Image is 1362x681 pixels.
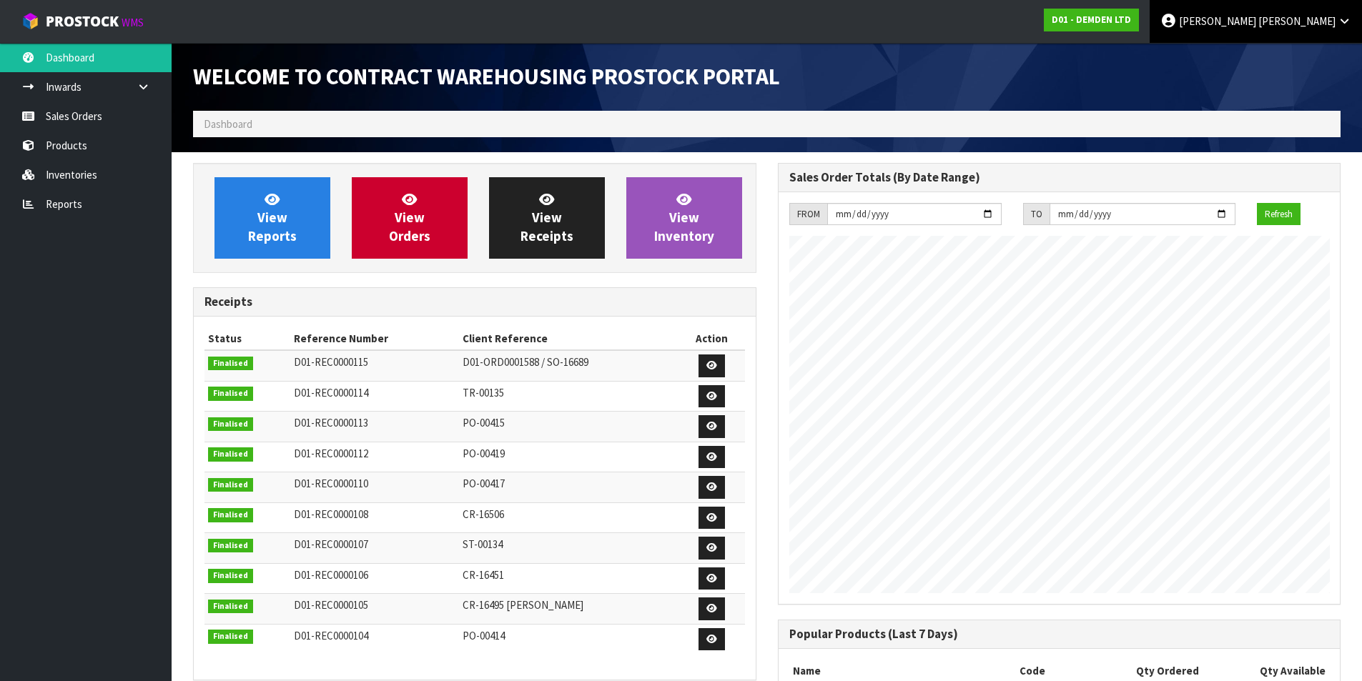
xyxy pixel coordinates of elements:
[208,569,253,583] span: Finalised
[208,417,253,432] span: Finalised
[352,177,468,259] a: ViewOrders
[21,12,39,30] img: cube-alt.png
[463,537,503,551] span: ST-00134
[1023,203,1050,226] div: TO
[294,568,368,582] span: D01-REC0000106
[208,447,253,462] span: Finalised
[463,477,505,490] span: PO-00417
[463,568,504,582] span: CR-16451
[204,295,745,309] h3: Receipts
[193,62,780,91] span: Welcome to Contract Warehousing ProStock Portal
[1052,14,1131,26] strong: D01 - DEMDEN LTD
[290,327,459,350] th: Reference Number
[463,598,583,612] span: CR-16495 [PERSON_NAME]
[463,416,505,429] span: PO-00415
[389,191,430,244] span: View Orders
[1257,203,1301,226] button: Refresh
[214,177,330,259] a: ViewReports
[204,117,252,131] span: Dashboard
[46,12,119,31] span: ProStock
[463,629,505,642] span: PO-00414
[294,598,368,612] span: D01-REC0000105
[679,327,744,350] th: Action
[463,447,505,460] span: PO-00419
[1179,14,1256,28] span: [PERSON_NAME]
[459,327,680,350] th: Client Reference
[208,539,253,553] span: Finalised
[294,477,368,490] span: D01-REC0000110
[294,507,368,521] span: D01-REC0000108
[208,630,253,644] span: Finalised
[294,355,368,369] span: D01-REC0000115
[208,508,253,522] span: Finalised
[294,416,368,429] span: D01-REC0000113
[208,600,253,614] span: Finalised
[489,177,605,259] a: ViewReceipts
[789,171,1330,184] h3: Sales Order Totals (By Date Range)
[463,355,588,369] span: D01-ORD0001588 / SO-16689
[1258,14,1336,28] span: [PERSON_NAME]
[654,191,714,244] span: View Inventory
[294,386,368,399] span: D01-REC0000114
[208,478,253,492] span: Finalised
[294,537,368,551] span: D01-REC0000107
[463,507,504,521] span: CR-16506
[248,191,297,244] span: View Reports
[789,203,827,226] div: FROM
[208,357,253,371] span: Finalised
[204,327,290,350] th: Status
[122,16,144,29] small: WMS
[626,177,742,259] a: ViewInventory
[294,447,368,460] span: D01-REC0000112
[789,627,1330,641] h3: Popular Products (Last 7 Days)
[463,386,504,399] span: TR-00135
[294,629,368,642] span: D01-REC0000104
[208,387,253,401] span: Finalised
[520,191,573,244] span: View Receipts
